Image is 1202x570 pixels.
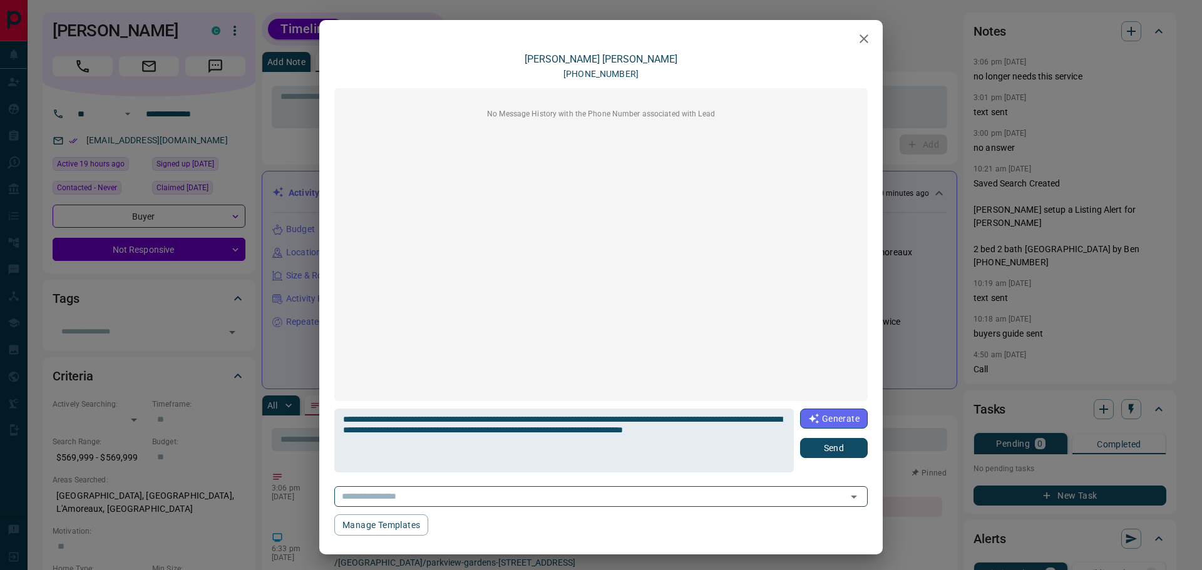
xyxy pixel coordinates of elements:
[845,488,863,506] button: Open
[342,108,860,120] p: No Message History with the Phone Number associated with Lead
[334,514,428,536] button: Manage Templates
[563,68,639,81] p: [PHONE_NUMBER]
[525,53,677,65] a: [PERSON_NAME] [PERSON_NAME]
[800,438,868,458] button: Send
[800,409,868,429] button: Generate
